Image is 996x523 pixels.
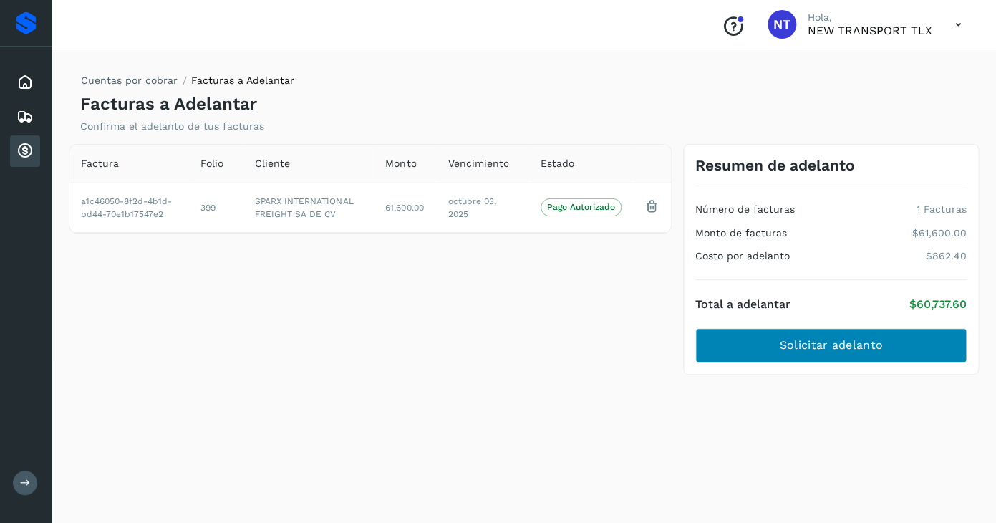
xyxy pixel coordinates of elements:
td: SPARX INTERNATIONAL FREIGHT SA DE CV [243,183,374,232]
span: Estado [541,156,574,171]
span: 61,600.00 [385,203,423,213]
button: Solicitar adelanto [695,328,967,363]
td: 399 [189,183,243,232]
h4: Número de facturas [695,203,795,216]
p: 1 Facturas [917,203,967,216]
td: a1c46050-8f2d-4b1d-bd44-70e1b17547e2 [69,183,189,232]
span: Factura [81,156,119,171]
p: $862.40 [926,250,967,262]
span: Cliente [255,156,290,171]
span: Solicitar adelanto [779,337,882,353]
h4: Facturas a Adelantar [80,94,257,115]
div: Cuentas por cobrar [10,135,40,167]
div: Embarques [10,101,40,133]
p: $60,737.60 [909,297,967,311]
span: octubre 03, 2025 [448,196,495,219]
a: Cuentas por cobrar [81,75,178,86]
h4: Costo por adelanto [695,250,790,262]
span: Monto [385,156,416,171]
span: Facturas a Adelantar [191,75,294,86]
span: Folio [200,156,223,171]
h3: Resumen de adelanto [695,156,855,174]
nav: breadcrumb [80,73,294,94]
h4: Monto de facturas [695,227,787,239]
p: NEW TRANSPORT TLX [808,24,932,37]
div: Inicio [10,67,40,98]
p: Hola, [808,11,932,24]
p: $61,600.00 [912,227,967,239]
p: Confirma el adelanto de tus facturas [80,120,264,133]
h4: Total a adelantar [695,297,790,311]
p: Pago Autorizado [547,202,615,212]
span: Vencimiento [448,156,508,171]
